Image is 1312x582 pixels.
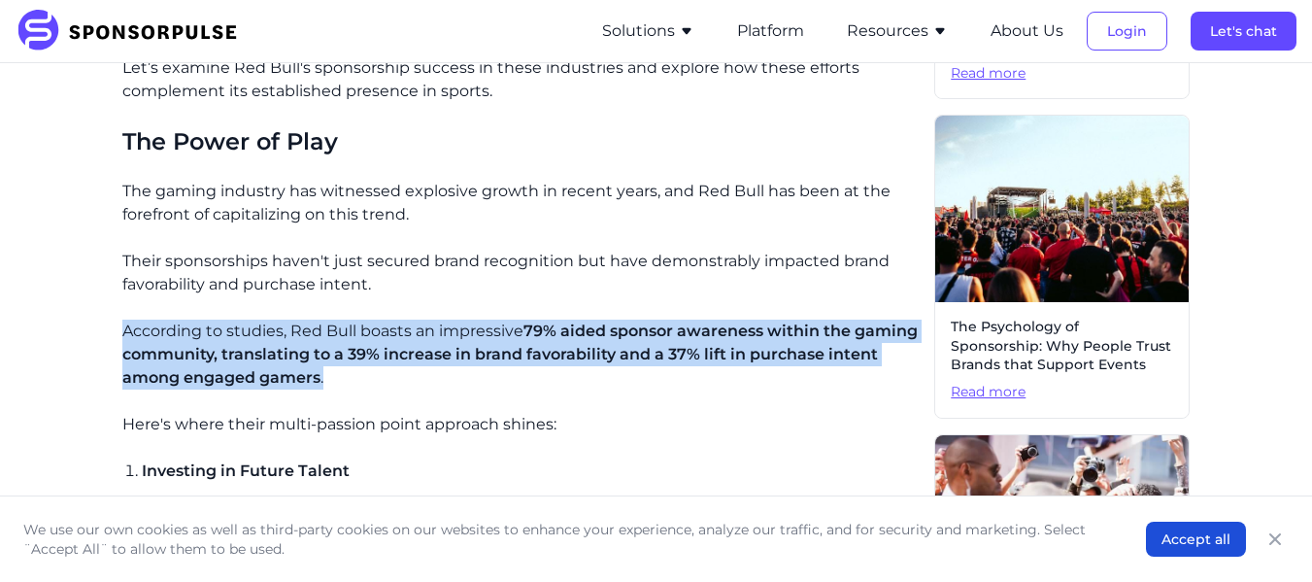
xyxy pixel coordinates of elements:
[122,250,919,296] p: Their sponsorships haven't just secured brand recognition but have demonstrably impacted brand fa...
[1087,22,1167,40] a: Login
[1191,22,1296,40] a: Let's chat
[1146,522,1246,557] button: Accept all
[847,19,948,43] button: Resources
[951,383,1173,402] span: Read more
[122,56,919,103] p: Let’s examine Red Bull's sponsorship success in these industries and explore how these efforts co...
[1087,12,1167,51] button: Login
[122,322,918,387] span: 79% aided sponsor awareness within the gaming community, translating to a 39% increase in brand f...
[122,126,919,156] h3: The Power of Play
[16,10,252,52] img: SponsorPulse
[935,116,1189,302] img: Sebastian Pociecha courtesy of Unsplash
[737,22,804,40] a: Platform
[122,320,919,390] p: According to studies, Red Bull boasts an impressive .
[737,19,804,43] button: Platform
[142,462,350,480] span: Investing in Future Talent
[991,19,1063,43] button: About Us
[991,22,1063,40] a: About Us
[602,19,694,43] button: Solutions
[1191,12,1296,51] button: Let's chat
[23,520,1107,559] p: We use our own cookies as well as third-party cookies on our websites to enhance your experience,...
[122,180,919,226] p: The gaming industry has witnessed explosive growth in recent years, and Red Bull has been at the ...
[1215,489,1312,582] iframe: Chat Widget
[951,64,1173,84] span: Read more
[934,115,1190,418] a: The Psychology of Sponsorship: Why People Trust Brands that Support EventsRead more
[951,318,1173,375] span: The Psychology of Sponsorship: Why People Trust Brands that Support Events
[122,413,919,436] p: Here's where their multi-passion point approach shines:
